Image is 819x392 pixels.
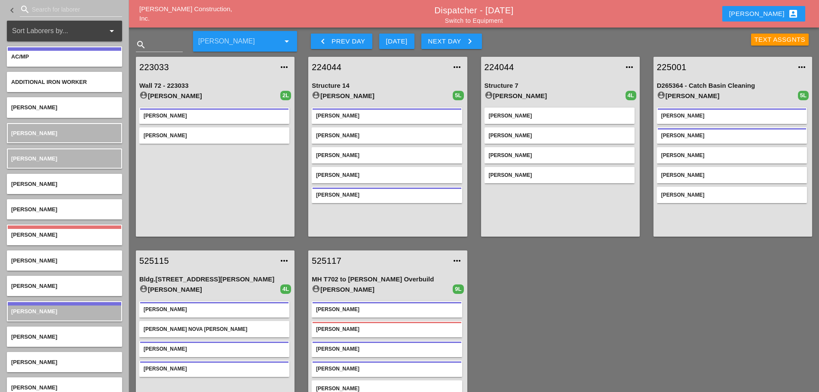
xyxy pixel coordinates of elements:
[755,35,806,45] div: Text Assgnts
[139,91,148,99] i: account_circle
[311,34,372,49] button: Prev Day
[729,9,798,19] div: [PERSON_NAME]
[485,91,493,99] i: account_circle
[485,91,626,101] div: [PERSON_NAME]
[11,333,57,340] span: [PERSON_NAME]
[11,231,57,238] span: [PERSON_NAME]
[312,91,320,99] i: account_circle
[428,36,475,46] div: Next Day
[280,91,291,100] div: 2L
[657,91,666,99] i: account_circle
[453,91,463,100] div: 5L
[661,112,803,120] div: [PERSON_NAME]
[11,206,57,213] span: [PERSON_NAME]
[280,284,291,294] div: 4L
[312,254,446,267] a: 525117
[139,61,274,74] a: 223033
[11,53,29,60] span: AC/MP
[485,81,636,91] div: Structure 7
[139,275,291,284] div: Bldg.[STREET_ADDRESS][PERSON_NAME]
[465,36,475,46] i: keyboard_arrow_right
[312,81,463,91] div: Structure 14
[435,6,514,15] a: Dispatcher - [DATE]
[136,40,146,50] i: search
[624,62,635,72] i: more_horiz
[489,171,630,179] div: [PERSON_NAME]
[489,151,630,159] div: [PERSON_NAME]
[489,112,630,120] div: [PERSON_NAME]
[316,112,457,120] div: [PERSON_NAME]
[657,91,798,101] div: [PERSON_NAME]
[144,132,285,139] div: [PERSON_NAME]
[316,345,457,353] div: [PERSON_NAME]
[279,62,289,72] i: more_horiz
[316,306,457,313] div: [PERSON_NAME]
[318,36,365,46] div: Prev Day
[282,36,292,46] i: arrow_drop_down
[316,365,457,373] div: [PERSON_NAME]
[788,9,798,19] i: account_box
[312,284,320,293] i: account_circle
[379,34,414,49] button: [DATE]
[452,62,462,72] i: more_horiz
[7,5,17,15] i: keyboard_arrow_left
[144,306,285,313] div: [PERSON_NAME]
[316,191,457,199] div: [PERSON_NAME]
[11,130,57,136] span: [PERSON_NAME]
[489,132,630,139] div: [PERSON_NAME]
[312,91,453,101] div: [PERSON_NAME]
[11,181,57,187] span: [PERSON_NAME]
[386,37,408,46] div: [DATE]
[11,384,57,391] span: [PERSON_NAME]
[316,171,457,179] div: [PERSON_NAME]
[11,359,57,365] span: [PERSON_NAME]
[139,5,232,22] a: [PERSON_NAME] Construction, Inc.
[661,151,803,159] div: [PERSON_NAME]
[657,81,809,91] div: D265364 - Catch Basin Cleaning
[797,62,807,72] i: more_horiz
[453,284,463,294] div: 9L
[722,6,805,22] button: [PERSON_NAME]
[139,284,148,293] i: account_circle
[144,345,285,353] div: [PERSON_NAME]
[20,4,30,15] i: search
[445,17,503,24] a: Switch to Equipment
[139,81,291,91] div: Wall 72 - 223033
[485,61,619,74] a: 224044
[11,104,57,111] span: [PERSON_NAME]
[318,36,328,46] i: keyboard_arrow_left
[661,191,803,199] div: [PERSON_NAME]
[139,284,280,295] div: [PERSON_NAME]
[661,132,803,139] div: [PERSON_NAME]
[32,3,110,16] input: Search for laborer
[316,151,457,159] div: [PERSON_NAME]
[11,155,57,162] span: [PERSON_NAME]
[11,283,57,289] span: [PERSON_NAME]
[139,91,280,101] div: [PERSON_NAME]
[144,112,285,120] div: [PERSON_NAME]
[11,257,57,264] span: [PERSON_NAME]
[144,365,285,373] div: [PERSON_NAME]
[661,171,803,179] div: [PERSON_NAME]
[421,34,482,49] button: Next Day
[316,325,457,333] div: [PERSON_NAME]
[452,256,462,266] i: more_horiz
[11,308,57,315] span: [PERSON_NAME]
[279,256,289,266] i: more_horiz
[312,284,453,295] div: [PERSON_NAME]
[139,254,274,267] a: 525115
[751,34,809,46] button: Text Assgnts
[144,325,285,333] div: [PERSON_NAME] Nova [PERSON_NAME]
[626,91,636,100] div: 4L
[798,91,809,100] div: 5L
[657,61,791,74] a: 225001
[312,61,446,74] a: 224044
[11,79,87,85] span: Additional Iron Worker
[312,275,463,284] div: MH T702 to [PERSON_NAME] Overbuild
[107,26,117,36] i: arrow_drop_down
[316,132,457,139] div: [PERSON_NAME]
